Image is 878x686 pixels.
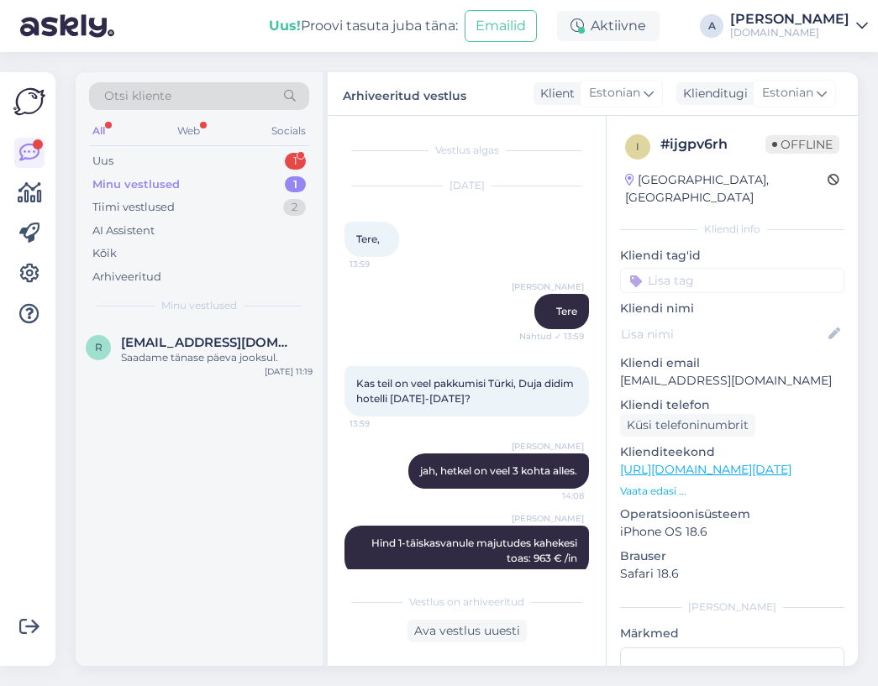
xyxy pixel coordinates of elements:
img: Askly Logo [13,86,45,118]
input: Lisa tag [620,268,844,293]
span: [PERSON_NAME] [512,512,584,525]
span: Minu vestlused [161,298,237,313]
span: Otsi kliente [104,87,171,105]
span: [PERSON_NAME] [512,280,584,293]
div: Klienditugi [676,85,748,102]
span: 13:59 [350,417,413,430]
div: Minu vestlused [92,176,180,193]
div: Web [174,120,203,142]
p: Kliendi tag'id [620,247,844,264]
a: [URL][DOMAIN_NAME][DATE] [620,462,791,477]
a: [PERSON_NAME][DOMAIN_NAME] [730,13,868,39]
p: Vaata edasi ... [620,484,844,499]
span: 14:08 [521,490,584,502]
span: Estonian [762,84,813,102]
p: iPhone OS 18.6 [620,523,844,541]
div: Uus [92,153,113,170]
div: [DATE] [344,178,589,193]
p: Brauser [620,547,844,565]
div: # ijgpv6rh [660,134,765,154]
div: A [700,14,723,38]
div: [PERSON_NAME] [620,600,844,615]
span: r [95,341,103,353]
span: i [636,140,639,153]
div: Vestlus algas [344,143,589,158]
b: Uus! [269,18,301,34]
p: [EMAIL_ADDRESS][DOMAIN_NAME] [620,372,844,390]
div: Aktiivne [557,11,660,41]
p: Kliendi email [620,354,844,372]
input: Lisa nimi [621,325,825,343]
span: Tere, [356,233,380,245]
span: Vestlus on arhiveeritud [409,594,524,610]
div: 1 [285,176,306,193]
div: Socials [268,120,309,142]
p: Safari 18.6 [620,565,844,583]
div: Arhiveeritud [92,269,161,285]
button: Emailid [465,10,537,42]
span: ragnemakstin@icloud.com [121,335,296,350]
div: Klient [534,85,575,102]
div: All [89,120,108,142]
div: [PERSON_NAME] [730,13,849,26]
div: Proovi tasuta juba täna: [269,16,458,36]
div: Kõik [92,245,117,262]
label: Arhiveeritud vestlus [343,82,466,105]
div: [DOMAIN_NAME] [730,26,849,39]
span: Estonian [589,84,640,102]
div: [GEOGRAPHIC_DATA], [GEOGRAPHIC_DATA] [625,171,828,207]
div: 1 [285,153,306,170]
div: Ava vestlus uuesti [407,620,527,642]
span: Nähtud ✓ 13:59 [519,330,584,343]
div: Küsi telefoninumbrit [620,414,755,437]
p: Märkmed [620,625,844,642]
span: Tere [556,305,577,317]
div: [DATE] 11:19 [265,365,313,378]
span: Hind 1-täiskasvanule majutudes kahekesi toas: 963 € /in [371,537,580,564]
span: [PERSON_NAME] [512,440,584,453]
div: Kliendi info [620,222,844,237]
div: Saadame tänase päeva jooksul. [121,350,313,365]
div: Tiimi vestlused [92,199,175,216]
p: Kliendi telefon [620,396,844,414]
p: Klienditeekond [620,443,844,461]
span: 13:59 [350,258,413,270]
span: Offline [765,135,839,154]
div: AI Assistent [92,223,155,239]
div: 2 [283,199,306,216]
span: jah, hetkel on veel 3 kohta alles. [420,464,577,477]
p: Kliendi nimi [620,300,844,317]
p: Operatsioonisüsteem [620,505,844,523]
span: Kas teil on veel pakkumisi Türki, Duja didim hotelli [DATE]-[DATE]? [356,377,576,405]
